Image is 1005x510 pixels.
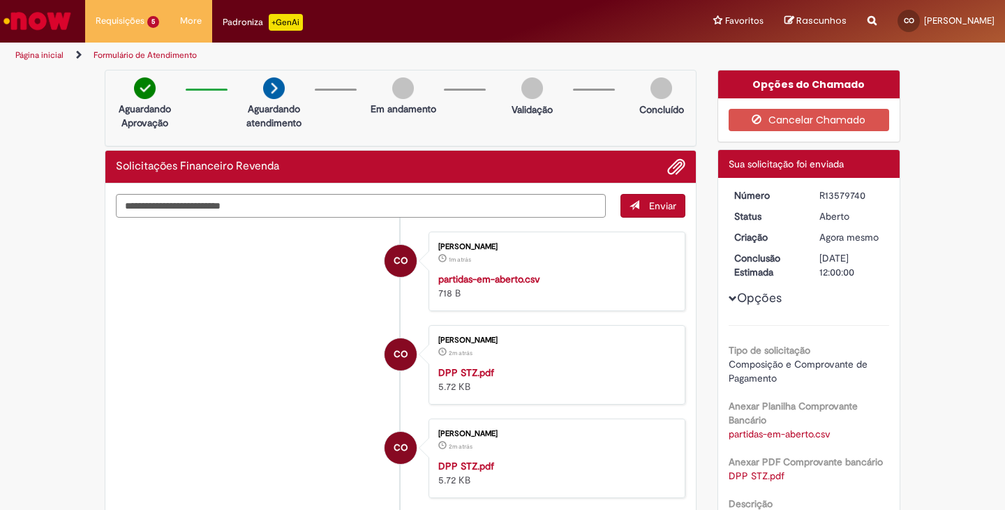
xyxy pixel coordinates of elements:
[729,400,858,426] b: Anexar Planilha Comprovante Bancário
[134,77,156,99] img: check-circle-green.png
[449,442,472,451] time: 30/09/2025 08:33:22
[819,251,884,279] div: [DATE] 12:00:00
[111,102,179,130] p: Aguardando Aprovação
[240,102,308,130] p: Aguardando atendimento
[718,70,900,98] div: Opções do Chamado
[394,431,408,465] span: CO
[729,158,844,170] span: Sua solicitação foi enviada
[94,50,197,61] a: Formulário de Atendimento
[392,77,414,99] img: img-circle-grey.png
[449,255,471,264] span: 1m atrás
[819,188,884,202] div: R13579740
[223,14,303,31] div: Padroniza
[116,160,279,173] h2: Solicitações Financeiro Revenda Histórico de tíquete
[819,230,884,244] div: 30/09/2025 08:35:04
[438,336,671,345] div: [PERSON_NAME]
[729,109,890,131] button: Cancelar Chamado
[449,349,472,357] span: 2m atrás
[724,188,810,202] dt: Número
[924,15,995,27] span: [PERSON_NAME]
[729,428,831,440] a: Download de partidas-em-aberto.csv
[784,15,847,28] a: Rascunhos
[116,194,606,218] textarea: Digite sua mensagem aqui...
[620,194,685,218] button: Enviar
[438,366,494,379] a: DPP STZ.pdf
[263,77,285,99] img: arrow-next.png
[180,14,202,28] span: More
[385,432,417,464] div: Carlos Oliveira
[724,230,810,244] dt: Criação
[729,470,784,482] a: Download de DPP STZ.pdf
[147,16,159,28] span: 5
[724,209,810,223] dt: Status
[729,456,883,468] b: Anexar PDF Comprovante bancário
[394,244,408,278] span: CO
[449,442,472,451] span: 2m atrás
[650,77,672,99] img: img-circle-grey.png
[819,209,884,223] div: Aberto
[438,460,494,472] a: DPP STZ.pdf
[521,77,543,99] img: img-circle-grey.png
[819,231,879,243] time: 30/09/2025 08:35:04
[649,200,676,212] span: Enviar
[438,366,671,393] div: 5.72 KB
[725,14,764,28] span: Favoritos
[269,14,303,31] p: +GenAi
[819,231,879,243] span: Agora mesmo
[729,497,773,510] b: Descrição
[438,430,671,438] div: [PERSON_NAME]
[10,43,660,68] ul: Trilhas de página
[667,158,685,176] button: Adicionar anexos
[729,358,870,384] span: Composição e Comprovante de Pagamento
[385,338,417,370] div: Carlos Oliveira
[371,102,436,116] p: Em andamento
[1,7,73,35] img: ServiceNow
[729,344,810,357] b: Tipo de solicitação
[796,14,847,27] span: Rascunhos
[438,243,671,251] div: [PERSON_NAME]
[394,338,408,371] span: CO
[639,103,684,117] p: Concluído
[438,273,540,285] a: partidas-em-aberto.csv
[438,459,671,487] div: 5.72 KB
[438,272,671,300] div: 718 B
[512,103,553,117] p: Validação
[724,251,810,279] dt: Conclusão Estimada
[15,50,64,61] a: Página inicial
[449,349,472,357] time: 30/09/2025 08:33:38
[385,245,417,277] div: Carlos Oliveira
[96,14,144,28] span: Requisições
[904,16,914,25] span: CO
